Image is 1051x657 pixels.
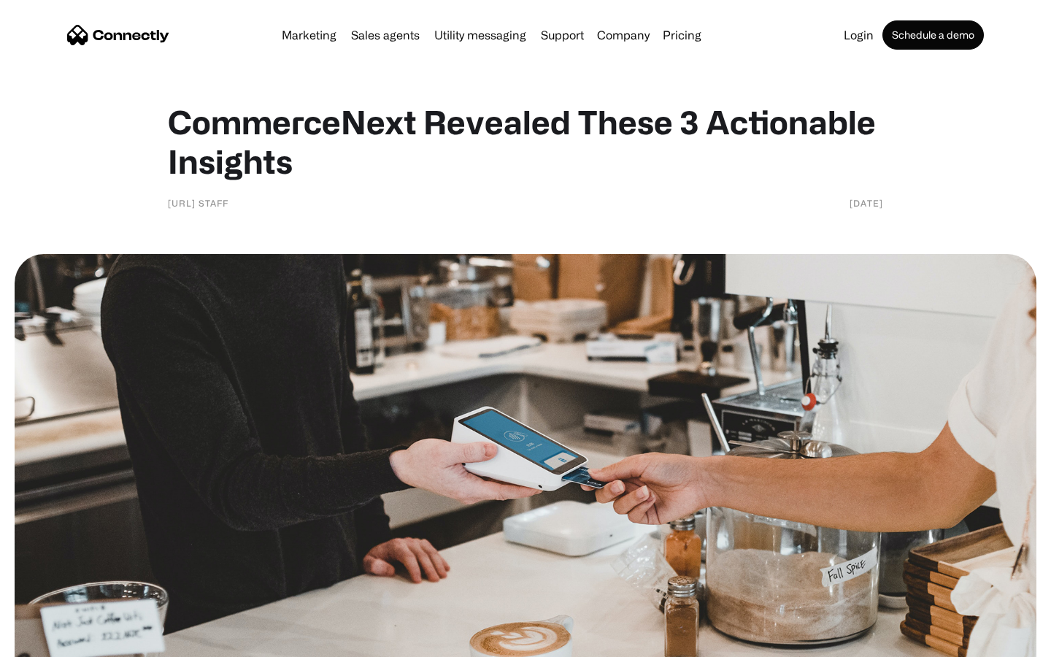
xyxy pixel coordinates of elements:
[535,29,590,41] a: Support
[882,20,984,50] a: Schedule a demo
[657,29,707,41] a: Pricing
[276,29,342,41] a: Marketing
[838,29,879,41] a: Login
[168,102,883,181] h1: CommerceNext Revealed These 3 Actionable Insights
[850,196,883,210] div: [DATE]
[168,196,228,210] div: [URL] Staff
[597,25,650,45] div: Company
[428,29,532,41] a: Utility messaging
[345,29,426,41] a: Sales agents
[15,631,88,652] aside: Language selected: English
[29,631,88,652] ul: Language list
